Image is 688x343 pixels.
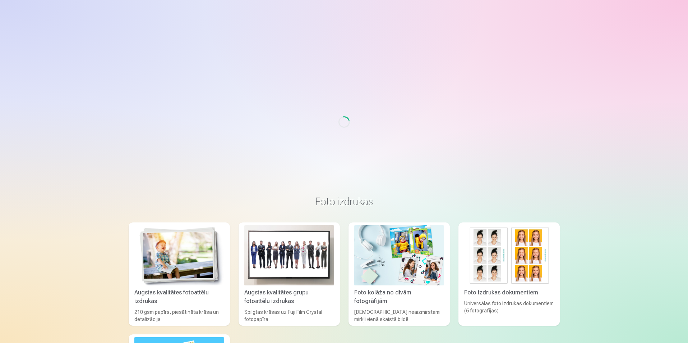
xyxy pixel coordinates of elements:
div: [DEMOGRAPHIC_DATA] neaizmirstami mirkļi vienā skaistā bildē [351,308,447,323]
div: 210 gsm papīrs, piesātināta krāsa un detalizācija [131,308,227,323]
div: Augstas kvalitātes fotoattēlu izdrukas [131,288,227,306]
a: Augstas kvalitātes fotoattēlu izdrukasAugstas kvalitātes fotoattēlu izdrukas210 gsm papīrs, piesā... [129,222,230,326]
img: Foto kolāža no divām fotogrāfijām [354,225,444,285]
div: Foto kolāža no divām fotogrāfijām [351,288,447,306]
img: Augstas kvalitātes grupu fotoattēlu izdrukas [244,225,334,285]
a: Foto izdrukas dokumentiemFoto izdrukas dokumentiemUniversālas foto izdrukas dokumentiem (6 fotogr... [458,222,560,326]
a: Foto kolāža no divām fotogrāfijāmFoto kolāža no divām fotogrāfijām[DEMOGRAPHIC_DATA] neaizmirstam... [348,222,450,326]
div: Universālas foto izdrukas dokumentiem (6 fotogrāfijas) [461,300,557,323]
div: Spilgtas krāsas uz Fuji Film Crystal fotopapīra [241,308,337,323]
a: Augstas kvalitātes grupu fotoattēlu izdrukasAugstas kvalitātes grupu fotoattēlu izdrukasSpilgtas ... [239,222,340,326]
div: Foto izdrukas dokumentiem [461,288,557,297]
img: Augstas kvalitātes fotoattēlu izdrukas [134,225,224,285]
img: Foto izdrukas dokumentiem [464,225,554,285]
h3: Foto izdrukas [134,195,554,208]
div: Augstas kvalitātes grupu fotoattēlu izdrukas [241,288,337,306]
